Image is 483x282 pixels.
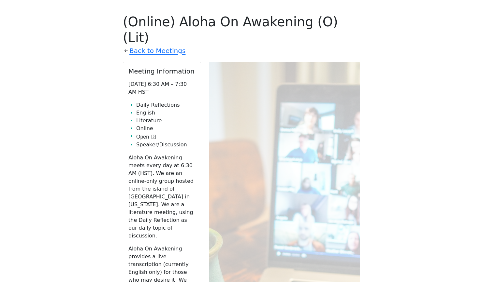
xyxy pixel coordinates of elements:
[123,14,360,45] h1: (Online) Aloha On Awakening (O)(Lit)
[136,125,196,132] li: Online
[136,101,196,109] li: Daily Reflections
[128,67,196,75] h2: Meeting Information
[136,133,149,141] span: Open
[136,109,196,117] li: English
[136,141,196,149] li: Speaker/Discussion
[128,80,196,96] p: [DATE] 6:30 AM – 7:30 AM HST
[129,45,185,57] a: Back to Meetings
[128,154,196,240] p: Aloha On Awakening meets every day at 6:30 AM (HST). We are an online-only group hosted from the ...
[136,117,196,125] li: Literature
[136,133,156,141] button: Open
